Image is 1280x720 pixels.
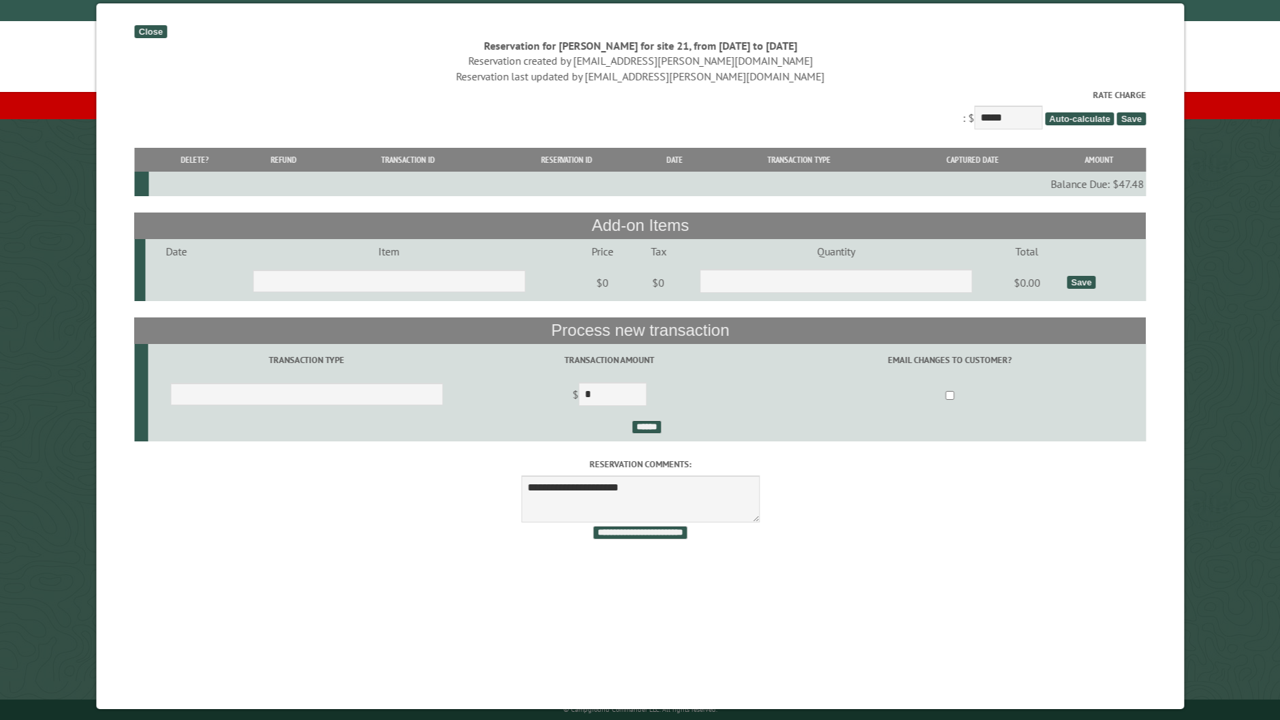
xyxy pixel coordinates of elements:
th: Add-on Items [134,213,1145,238]
span: Save [1117,112,1145,125]
td: Quantity [683,239,989,264]
div: : $ [134,89,1145,133]
div: Save [1067,276,1095,289]
div: Reservation last updated by [EMAIL_ADDRESS][PERSON_NAME][DOMAIN_NAME] [134,69,1145,84]
th: Refund [240,148,326,172]
td: Date [145,239,207,264]
td: Item [207,239,570,264]
th: Transaction Type [704,148,893,172]
span: Auto-calculate [1045,112,1114,125]
td: $0.00 [989,264,1065,302]
div: Reservation created by [EMAIL_ADDRESS][PERSON_NAME][DOMAIN_NAME] [134,53,1145,68]
th: Reservation ID [489,148,644,172]
label: Transaction Amount [467,354,751,366]
label: Transaction Type [150,354,463,366]
td: Tax [634,239,683,264]
label: Email changes to customer? [755,354,1144,366]
td: $0 [570,264,634,302]
label: Rate Charge [134,89,1145,101]
td: $0 [634,264,683,302]
div: Reservation for [PERSON_NAME] for site 21, from [DATE] to [DATE] [134,38,1145,53]
th: Transaction ID [326,148,489,172]
td: Total [989,239,1065,264]
div: Close [134,25,166,38]
th: Delete? [149,148,240,172]
label: Reservation comments: [134,458,1145,471]
td: Price [570,239,634,264]
small: © Campground Commander LLC. All rights reserved. [563,705,717,714]
th: Process new transaction [134,317,1145,343]
td: $ [465,377,753,415]
th: Amount [1052,148,1146,172]
th: Date [644,148,704,172]
th: Captured Date [893,148,1052,172]
td: Balance Due: $47.48 [149,172,1145,196]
